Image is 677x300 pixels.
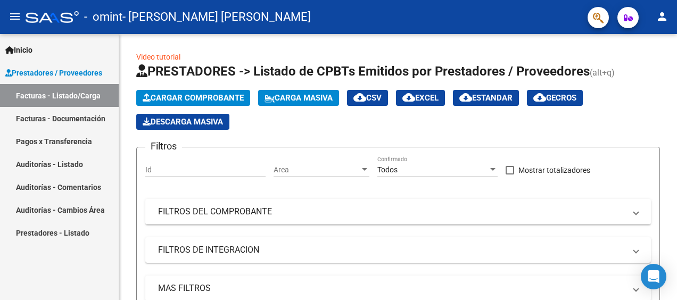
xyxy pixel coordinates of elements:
[402,91,415,104] mat-icon: cloud_download
[122,5,311,29] span: - [PERSON_NAME] [PERSON_NAME]
[459,91,472,104] mat-icon: cloud_download
[136,90,250,106] button: Cargar Comprobante
[377,165,398,174] span: Todos
[145,237,651,263] mat-expansion-panel-header: FILTROS DE INTEGRACION
[145,199,651,224] mat-expansion-panel-header: FILTROS DEL COMPROBANTE
[347,90,388,106] button: CSV
[136,64,590,79] span: PRESTADORES -> Listado de CPBTs Emitidos por Prestadores / Proveedores
[590,68,615,78] span: (alt+q)
[145,139,182,154] h3: Filtros
[518,164,590,177] span: Mostrar totalizadores
[143,117,223,127] span: Descarga Masiva
[353,93,382,103] span: CSV
[533,91,546,104] mat-icon: cloud_download
[656,10,668,23] mat-icon: person
[136,53,180,61] a: Video tutorial
[265,93,333,103] span: Carga Masiva
[641,264,666,289] div: Open Intercom Messenger
[84,5,122,29] span: - omint
[402,93,439,103] span: EXCEL
[353,91,366,104] mat-icon: cloud_download
[158,244,625,256] mat-panel-title: FILTROS DE INTEGRACION
[459,93,513,103] span: Estandar
[258,90,339,106] button: Carga Masiva
[5,67,102,79] span: Prestadores / Proveedores
[453,90,519,106] button: Estandar
[136,114,229,130] button: Descarga Masiva
[158,206,625,218] mat-panel-title: FILTROS DEL COMPROBANTE
[527,90,583,106] button: Gecros
[396,90,445,106] button: EXCEL
[158,282,625,294] mat-panel-title: MAS FILTROS
[143,93,244,103] span: Cargar Comprobante
[533,93,576,103] span: Gecros
[5,44,32,56] span: Inicio
[9,10,21,23] mat-icon: menu
[136,114,229,130] app-download-masive: Descarga masiva de comprobantes (adjuntos)
[274,165,360,174] span: Area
